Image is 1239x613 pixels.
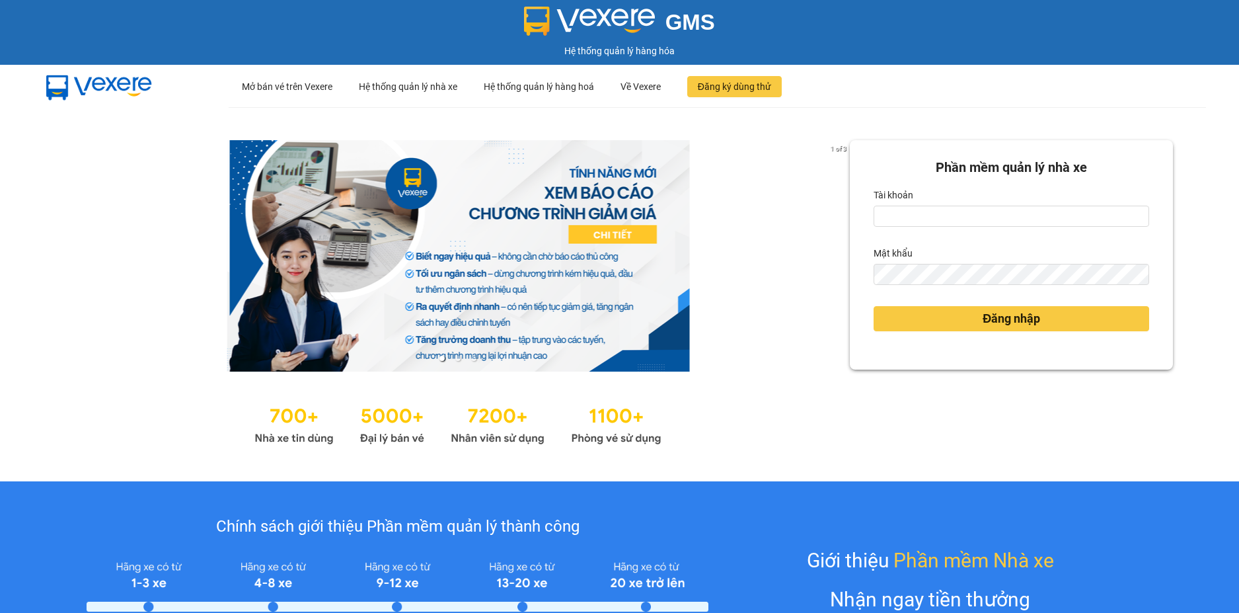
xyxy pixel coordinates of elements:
[242,65,332,108] div: Mở bán vé trên Vexere
[3,44,1236,58] div: Hệ thống quản lý hàng hóa
[874,184,913,206] label: Tài khoản
[484,65,594,108] div: Hệ thống quản lý hàng hoá
[807,545,1054,576] div: Giới thiệu
[620,65,661,108] div: Về Vexere
[983,309,1040,328] span: Đăng nhập
[524,20,715,30] a: GMS
[359,65,457,108] div: Hệ thống quản lý nhà xe
[687,76,782,97] button: Đăng ký dùng thử
[874,243,913,264] label: Mật khẩu
[874,157,1149,178] div: Phần mềm quản lý nhà xe
[471,356,476,361] li: slide item 3
[874,306,1149,331] button: Đăng nhập
[66,140,85,372] button: previous slide / item
[893,545,1054,576] span: Phần mềm Nhà xe
[874,264,1149,285] input: Mật khẩu
[33,65,165,108] img: mbUUG5Q.png
[254,398,661,448] img: Statistics.png
[831,140,850,372] button: next slide / item
[874,206,1149,227] input: Tài khoản
[524,7,655,36] img: logo 2
[698,79,771,94] span: Đăng ký dùng thử
[87,514,708,540] div: Chính sách giới thiệu Phần mềm quản lý thành công
[827,140,850,157] p: 1 of 3
[665,10,715,34] span: GMS
[455,356,461,361] li: slide item 2
[439,356,445,361] li: slide item 1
